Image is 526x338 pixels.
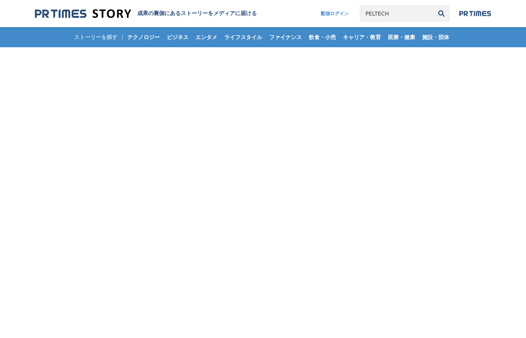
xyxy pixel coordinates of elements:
a: 配信ログイン [313,5,356,22]
input: キーワードで検索 [360,5,433,22]
button: 検索 [433,5,450,22]
a: 飲食・小売 [306,27,339,47]
span: ファイナンス [266,34,305,41]
span: テクノロジー [124,34,163,41]
span: ビジネス [164,34,192,41]
img: prtimes [459,10,491,17]
span: ライフスタイル [221,34,265,41]
span: 医療・健康 [385,34,418,41]
a: エンタメ [192,27,220,47]
span: エンタメ [192,34,220,41]
span: キャリア・教育 [340,34,384,41]
a: ライフスタイル [221,27,265,47]
a: ファイナンス [266,27,305,47]
span: 飲食・小売 [306,34,339,41]
a: テクノロジー [124,27,163,47]
a: 医療・健康 [385,27,418,47]
span: 施設・団体 [419,34,452,41]
h1: 成果の裏側にあるストーリーをメディアに届ける [137,10,257,17]
a: ビジネス [164,27,192,47]
a: 施設・団体 [419,27,452,47]
img: 成果の裏側にあるストーリーをメディアに届ける [35,9,131,19]
a: 成果の裏側にあるストーリーをメディアに届ける 成果の裏側にあるストーリーをメディアに届ける [35,9,257,19]
a: キャリア・教育 [340,27,384,47]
